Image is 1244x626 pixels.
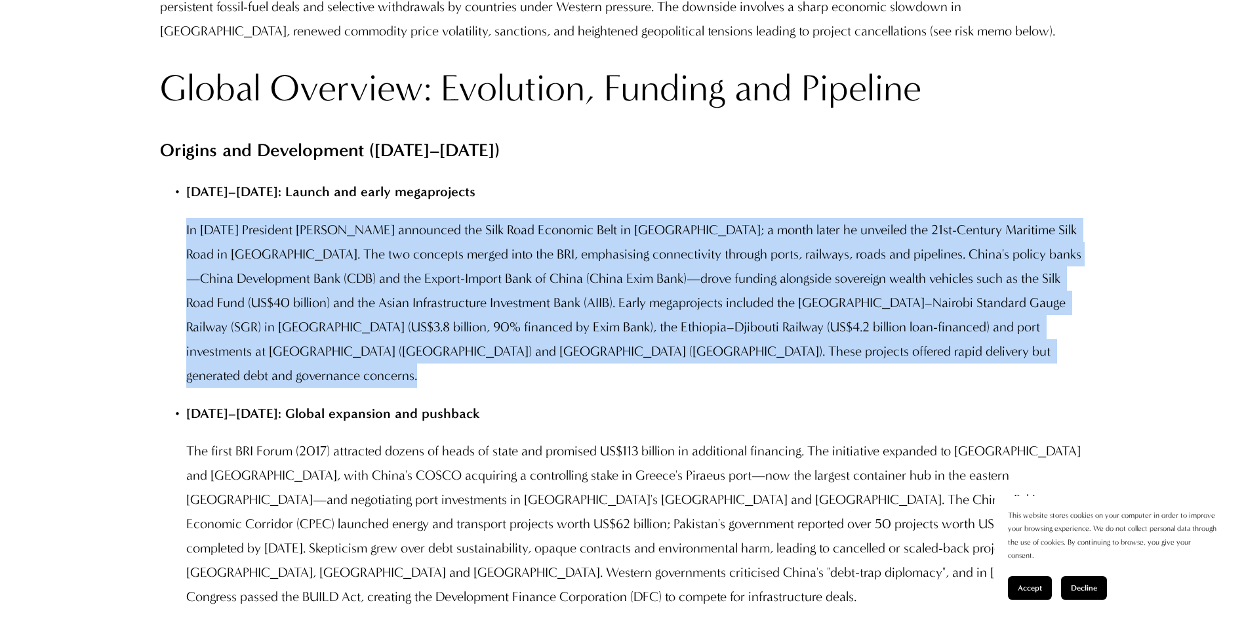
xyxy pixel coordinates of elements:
span: Accept [1018,583,1042,593]
button: Accept [1008,576,1052,600]
p: In [DATE] President [PERSON_NAME] announced the Silk Road Economic Belt in [GEOGRAPHIC_DATA]; a m... [186,218,1084,388]
h2: Global Overview: Evolution, Funding and Pipeline [160,64,1084,113]
strong: [DATE]–[DATE]: Global expansion and pushback [186,406,480,421]
button: Decline [1061,576,1107,600]
p: The first BRI Forum (2017) attracted dozens of heads of state and promised US$113 billion in addi... [186,439,1084,609]
strong: Origins and Development ([DATE]–[DATE]) [160,139,500,161]
span: Decline [1071,583,1097,593]
section: Cookie banner [995,496,1231,613]
strong: [DATE]–[DATE]: Launch and early megaprojects [186,184,475,199]
p: This website stores cookies on your computer in order to improve your browsing experience. We do ... [1008,509,1218,563]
